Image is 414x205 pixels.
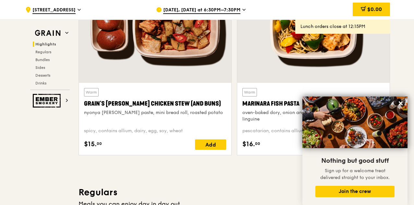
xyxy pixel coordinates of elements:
[242,109,384,122] div: oven-baked dory, onion and fennel-infused tomato sauce, linguine
[242,139,255,149] span: $16.
[242,88,257,96] div: Warm
[32,7,76,14] span: [STREET_ADDRESS]
[84,139,97,149] span: $15.
[84,109,226,116] div: nyonya [PERSON_NAME] paste, mini bread roll, roasted potato
[35,42,56,46] span: Highlights
[84,88,99,96] div: Warm
[302,96,408,148] img: DSC07876-Edit02-Large.jpeg
[35,65,45,70] span: Sides
[242,99,384,108] div: Marinara Fish Pasta
[321,157,389,165] span: Nothing but good stuff
[84,99,226,108] div: Grain's [PERSON_NAME] Chicken Stew (and buns)
[35,73,50,78] span: Desserts
[163,7,240,14] span: [DATE], [DATE] at 6:30PM–7:30PM
[33,94,63,108] img: Ember Smokery web logo
[320,168,390,180] span: Sign up for a welcome treat delivered straight to your inbox.
[300,23,385,30] div: Lunch orders close at 12:15PM
[315,186,395,197] button: Join the crew
[79,186,390,198] h3: Regulars
[33,27,63,39] img: Grain web logo
[35,58,50,62] span: Bundles
[396,98,406,109] button: Close
[255,141,260,146] span: 00
[242,128,384,134] div: pescatarian, contains allium, dairy, nuts, wheat
[35,81,46,85] span: Drinks
[195,139,226,150] div: Add
[35,50,51,54] span: Regulars
[367,6,382,12] span: $0.00
[97,141,102,146] span: 00
[84,128,226,134] div: spicy, contains allium, dairy, egg, soy, wheat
